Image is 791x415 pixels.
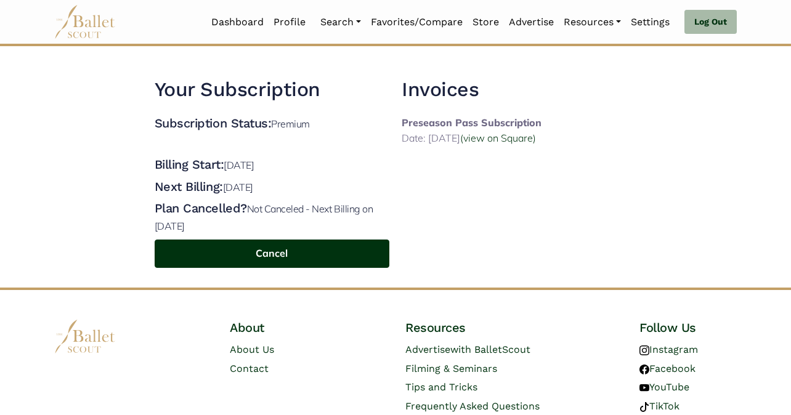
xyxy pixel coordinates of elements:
button: Cancel [155,240,389,268]
img: tiktok logo [639,402,649,412]
a: Settings [626,9,675,35]
a: Log Out [684,10,737,34]
a: Favorites/Compare [366,9,468,35]
a: Search [315,9,366,35]
h4: About [230,320,327,336]
img: youtube logo [639,383,649,393]
a: About Us [230,344,274,355]
a: Filming & Seminars [405,363,497,374]
h2: Invoices [402,77,542,103]
a: YouTube [639,381,689,393]
a: Instagram [639,344,698,355]
a: Resources [559,9,626,35]
a: Advertisewith BalletScout [405,344,530,355]
a: Dashboard [206,9,269,35]
img: logo [54,320,116,353]
p: [DATE] [224,159,254,171]
a: Store [468,9,504,35]
b: Preseason Pass Subscription [402,116,542,129]
h4: Next Billing: [155,179,389,196]
h4: Billing Start: [155,156,389,174]
p: Not Canceled - Next Billing on [DATE] [155,203,373,232]
a: (view on Square) [460,132,536,144]
a: Facebook [639,363,696,374]
a: TikTok [639,400,679,412]
img: instagram logo [639,345,649,355]
p: Date: [DATE] [402,131,542,147]
h4: Plan Cancelled? [155,200,389,234]
a: Profile [269,9,310,35]
img: facebook logo [639,365,649,374]
p: [DATE] [223,181,253,193]
span: with BalletScout [450,344,530,355]
a: Contact [230,363,269,374]
h4: Follow Us [639,320,737,336]
a: Advertise [504,9,559,35]
h4: Resources [405,320,561,336]
h2: Your Subscription [155,77,389,103]
h4: Subscription Status: [155,115,310,132]
p: Premium [271,118,310,130]
a: Tips and Tricks [405,381,477,393]
a: Frequently Asked Questions [405,400,540,412]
